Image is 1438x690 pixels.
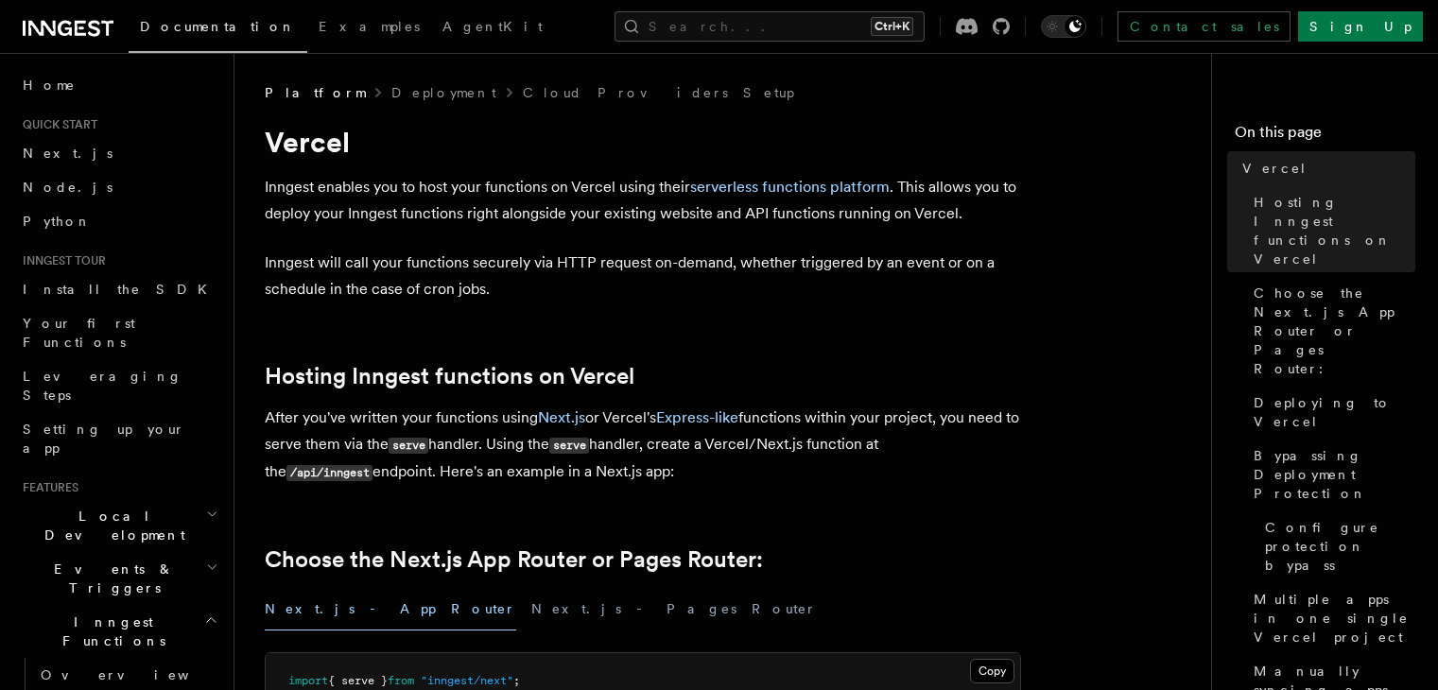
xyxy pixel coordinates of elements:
a: Choose the Next.js App Router or Pages Router: [1246,276,1415,386]
a: Configure protection bypass [1257,510,1415,582]
span: Vercel [1242,159,1308,178]
h4: On this page [1235,121,1415,151]
span: Features [15,480,78,495]
a: Node.js [15,170,222,204]
p: Inngest will call your functions securely via HTTP request on-demand, whether triggered by an eve... [265,250,1021,302]
a: AgentKit [431,6,554,51]
a: Sign Up [1298,11,1423,42]
a: Bypassing Deployment Protection [1246,439,1415,510]
span: Hosting Inngest functions on Vercel [1254,193,1415,268]
a: Next.js [538,408,585,426]
kbd: Ctrl+K [871,17,913,36]
span: from [388,674,414,687]
a: Setting up your app [15,412,222,465]
span: Leveraging Steps [23,369,182,403]
a: Your first Functions [15,306,222,359]
span: Next.js [23,146,113,161]
a: Vercel [1235,151,1415,185]
button: Next.js - Pages Router [531,588,817,630]
span: Configure protection bypass [1265,518,1415,575]
a: Contact sales [1117,11,1291,42]
a: Hosting Inngest functions on Vercel [1246,185,1415,276]
span: Platform [265,83,365,102]
a: Home [15,68,222,102]
span: import [288,674,328,687]
span: Your first Functions [23,316,135,350]
span: Events & Triggers [15,560,206,597]
a: Install the SDK [15,272,222,306]
a: Deploying to Vercel [1246,386,1415,439]
span: Python [23,214,92,229]
a: Express-like [656,408,738,426]
a: Cloud Providers Setup [523,83,794,102]
a: Next.js [15,136,222,170]
span: Quick start [15,117,97,132]
p: After you've written your functions using or Vercel's functions within your project, you need to ... [265,405,1021,486]
button: Inngest Functions [15,605,222,658]
span: Local Development [15,507,206,544]
span: "inngest/next" [421,674,513,687]
span: Inngest Functions [15,612,204,650]
span: Documentation [140,19,296,34]
a: Hosting Inngest functions on Vercel [265,363,634,389]
button: Toggle dark mode [1041,15,1086,38]
span: Deploying to Vercel [1254,393,1415,431]
span: ; [513,674,520,687]
code: /api/inngest [286,465,372,481]
a: Python [15,204,222,238]
span: { serve } [328,674,388,687]
span: AgentKit [442,19,543,34]
a: Documentation [129,6,307,53]
span: Choose the Next.js App Router or Pages Router: [1254,284,1415,378]
span: Home [23,76,76,95]
span: Node.js [23,180,113,195]
code: serve [389,438,428,454]
span: Install the SDK [23,282,218,297]
span: Multiple apps in one single Vercel project [1254,590,1415,647]
span: Overview [41,667,235,682]
span: Setting up your app [23,422,185,456]
span: Examples [319,19,420,34]
span: Inngest tour [15,253,106,268]
a: Leveraging Steps [15,359,222,412]
button: Copy [970,659,1014,683]
a: serverless functions platform [690,178,890,196]
span: Bypassing Deployment Protection [1254,446,1415,503]
p: Inngest enables you to host your functions on Vercel using their . This allows you to deploy your... [265,174,1021,227]
button: Events & Triggers [15,552,222,605]
a: Multiple apps in one single Vercel project [1246,582,1415,654]
button: Search...Ctrl+K [615,11,925,42]
a: Choose the Next.js App Router or Pages Router: [265,546,763,573]
button: Next.js - App Router [265,588,516,630]
code: serve [549,438,589,454]
a: Examples [307,6,431,51]
h1: Vercel [265,125,1021,159]
button: Local Development [15,499,222,552]
a: Deployment [391,83,496,102]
